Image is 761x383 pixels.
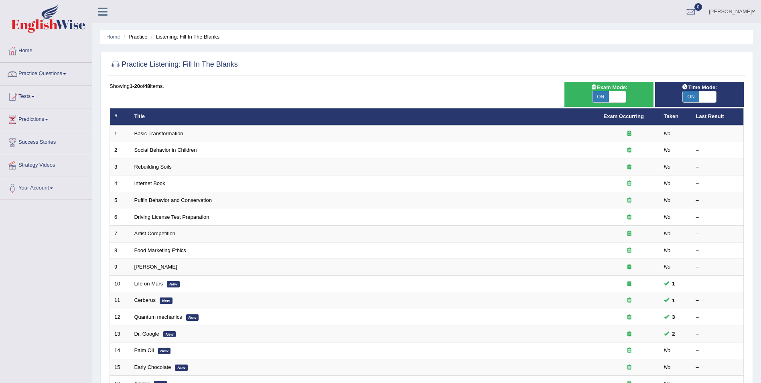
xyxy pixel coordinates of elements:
[110,326,130,342] td: 13
[696,130,739,138] div: –
[110,209,130,226] td: 6
[130,83,140,89] b: 1-20
[696,314,739,321] div: –
[604,130,655,138] div: Exam occurring question
[604,330,655,338] div: Exam occurring question
[110,175,130,192] td: 4
[664,214,671,220] em: No
[604,297,655,304] div: Exam occurring question
[564,82,653,107] div: Show exams occurring in exams
[134,297,156,303] a: Cerberus
[660,108,692,125] th: Taken
[692,108,744,125] th: Last Result
[0,86,92,106] a: Tests
[134,164,172,170] a: Rebuilding Soils
[696,180,739,187] div: –
[0,154,92,174] a: Strategy Videos
[604,314,655,321] div: Exam occurring question
[664,364,671,370] em: No
[134,314,182,320] a: Quantum mechanics
[0,40,92,60] a: Home
[604,113,644,119] a: Exam Occurring
[167,281,180,287] em: New
[158,348,171,354] em: New
[0,177,92,197] a: Your Account
[110,259,130,276] td: 9
[604,263,655,271] div: Exam occurring question
[696,280,739,288] div: –
[664,130,671,136] em: No
[696,230,739,238] div: –
[134,347,154,353] a: Palm Oil
[134,197,212,203] a: Puffin Behavior and Conservation
[664,180,671,186] em: No
[110,108,130,125] th: #
[604,163,655,171] div: Exam occurring question
[683,91,700,102] span: ON
[604,347,655,354] div: Exam occurring question
[696,364,739,371] div: –
[134,130,183,136] a: Basic Transformation
[110,125,130,142] td: 1
[106,34,120,40] a: Home
[130,108,599,125] th: Title
[160,297,172,304] em: New
[604,180,655,187] div: Exam occurring question
[110,309,130,326] td: 12
[110,242,130,259] td: 8
[175,365,188,371] em: New
[144,83,150,89] b: 48
[0,108,92,128] a: Predictions
[587,83,631,92] span: Exam Mode:
[122,33,147,41] li: Practice
[604,214,655,221] div: Exam occurring question
[604,230,655,238] div: Exam occurring question
[696,147,739,154] div: –
[134,281,163,287] a: Life on Mars
[593,91,609,102] span: ON
[669,330,678,338] span: You can still take this question
[696,347,739,354] div: –
[696,330,739,338] div: –
[604,364,655,371] div: Exam occurring question
[110,82,744,90] div: Showing of items.
[110,142,130,159] td: 2
[134,214,209,220] a: Driving License Test Preparation
[110,275,130,292] td: 10
[604,147,655,154] div: Exam occurring question
[696,163,739,171] div: –
[110,292,130,309] td: 11
[134,364,171,370] a: Early Chocolate
[696,247,739,255] div: –
[110,359,130,376] td: 15
[604,197,655,204] div: Exam occurring question
[604,280,655,288] div: Exam occurring question
[0,63,92,83] a: Practice Questions
[149,33,219,41] li: Listening: Fill In The Blanks
[694,3,702,11] span: 0
[110,192,130,209] td: 5
[696,297,739,304] div: –
[664,197,671,203] em: No
[696,197,739,204] div: –
[110,59,238,71] h2: Practice Listening: Fill In The Blanks
[664,147,671,153] em: No
[134,247,186,253] a: Food Marketing Ethics
[134,230,176,236] a: Artist Competition
[134,331,159,337] a: Dr. Google
[669,279,678,288] span: You can still take this question
[0,131,92,151] a: Success Stories
[664,247,671,253] em: No
[696,263,739,271] div: –
[110,159,130,175] td: 3
[110,342,130,359] td: 14
[669,296,678,305] span: You can still take this question
[664,164,671,170] em: No
[696,214,739,221] div: –
[134,180,165,186] a: Internet Book
[110,226,130,242] td: 7
[664,230,671,236] em: No
[678,83,720,92] span: Time Mode:
[664,347,671,353] em: No
[134,264,177,270] a: [PERSON_NAME]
